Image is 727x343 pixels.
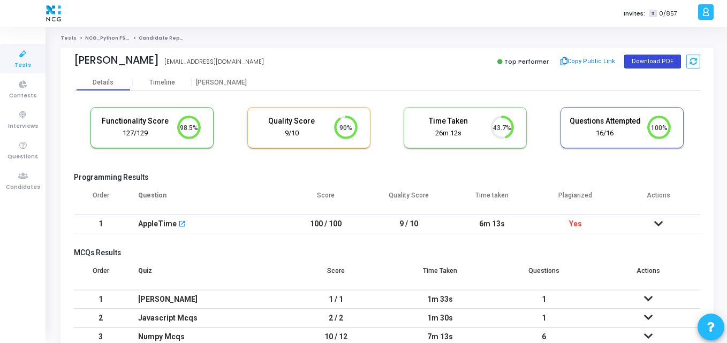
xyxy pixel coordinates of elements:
div: Javascript Mcqs [138,309,274,327]
span: Contests [9,92,36,101]
div: 26m 12s [412,128,484,139]
th: Question [127,185,284,215]
span: Interviews [8,122,38,131]
h5: MCQs Results [74,248,700,257]
th: Quiz [127,260,284,290]
span: Tests [14,61,31,70]
th: Questions [492,260,596,290]
div: 9/10 [256,128,328,139]
th: Time Taken [388,260,492,290]
td: 100 / 100 [284,215,368,233]
span: 0/857 [659,9,677,18]
th: Actions [596,260,700,290]
h5: Programming Results [74,173,700,182]
span: T [649,10,656,18]
div: [EMAIL_ADDRESS][DOMAIN_NAME] [164,57,264,66]
td: 2 [74,309,127,327]
h5: Quality Score [256,117,328,126]
h5: Questions Attempted [569,117,641,126]
div: 127/129 [99,128,171,139]
h5: Functionality Score [99,117,171,126]
div: AppleTime [138,215,177,233]
th: Plagiarized [534,185,617,215]
button: Copy Public Link [557,54,619,70]
a: Tests [60,35,77,41]
span: Yes [569,219,582,228]
th: Time taken [451,185,534,215]
span: Top Performer [504,57,549,66]
div: 16/16 [569,128,641,139]
span: Candidates [6,183,40,192]
th: Quality Score [367,185,451,215]
th: Score [284,260,388,290]
h5: Time Taken [412,117,484,126]
td: 1 [74,215,127,233]
div: Timeline [149,79,175,87]
td: 9 / 10 [367,215,451,233]
button: Download PDF [624,55,681,68]
td: 1 / 1 [284,290,388,309]
img: logo [43,3,64,24]
td: 6m 13s [451,215,534,233]
span: Candidate Report [139,35,188,41]
a: NCG_Python FS_Developer_2025 [85,35,175,41]
td: 2 / 2 [284,309,388,327]
mat-icon: open_in_new [178,221,186,228]
th: Score [284,185,368,215]
label: Invites: [624,9,645,18]
th: Actions [617,185,701,215]
td: 1 [74,290,127,309]
nav: breadcrumb [60,35,714,42]
span: Questions [7,153,38,162]
div: 1m 30s [399,309,481,327]
div: Details [93,79,113,87]
div: 1m 33s [399,291,481,308]
td: 1 [492,290,596,309]
td: 1 [492,309,596,327]
div: [PERSON_NAME] [74,54,159,66]
div: [PERSON_NAME] [192,79,251,87]
th: Order [74,260,127,290]
th: Order [74,185,127,215]
div: [PERSON_NAME] [138,291,274,308]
